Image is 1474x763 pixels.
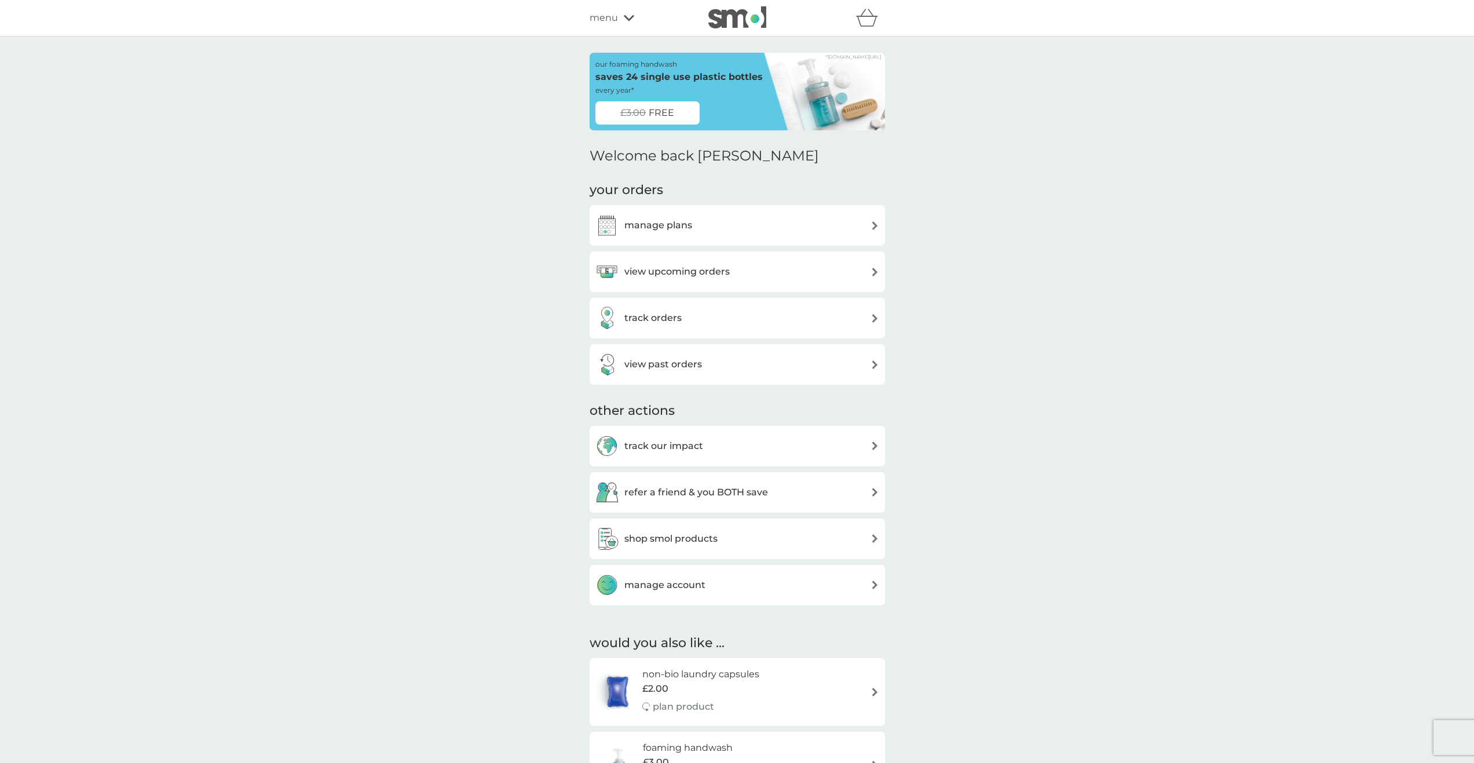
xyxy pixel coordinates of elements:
[624,218,692,233] h3: manage plans
[595,85,634,96] p: every year*
[870,314,879,323] img: arrow right
[595,70,763,85] p: saves 24 single use plastic bottles
[870,221,879,230] img: arrow right
[624,357,702,372] h3: view past orders
[856,6,885,30] div: basket
[649,105,674,121] span: FREE
[870,581,879,589] img: arrow right
[643,740,733,755] h6: foaming handwash
[624,578,705,593] h3: manage account
[870,534,879,543] img: arrow right
[870,268,879,276] img: arrow right
[624,531,718,546] h3: shop smol products
[624,439,703,454] h3: track our impact
[595,671,639,712] img: non-bio laundry capsules
[590,10,618,25] span: menu
[624,311,682,326] h3: track orders
[642,667,759,682] h6: non-bio laundry capsules
[653,699,714,714] p: plan product
[590,634,885,652] h2: would you also like ...
[870,360,879,369] img: arrow right
[624,485,768,500] h3: refer a friend & you BOTH save
[624,264,730,279] h3: view upcoming orders
[826,54,881,59] a: *[DOMAIN_NAME][URL]
[870,488,879,497] img: arrow right
[590,181,663,199] h3: your orders
[590,402,675,420] h3: other actions
[595,59,677,70] p: our foaming handwash
[642,681,668,696] span: £2.00
[590,148,819,165] h2: Welcome back [PERSON_NAME]
[620,105,646,121] span: £3.00
[870,441,879,450] img: arrow right
[870,688,879,696] img: arrow right
[708,6,766,28] img: smol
